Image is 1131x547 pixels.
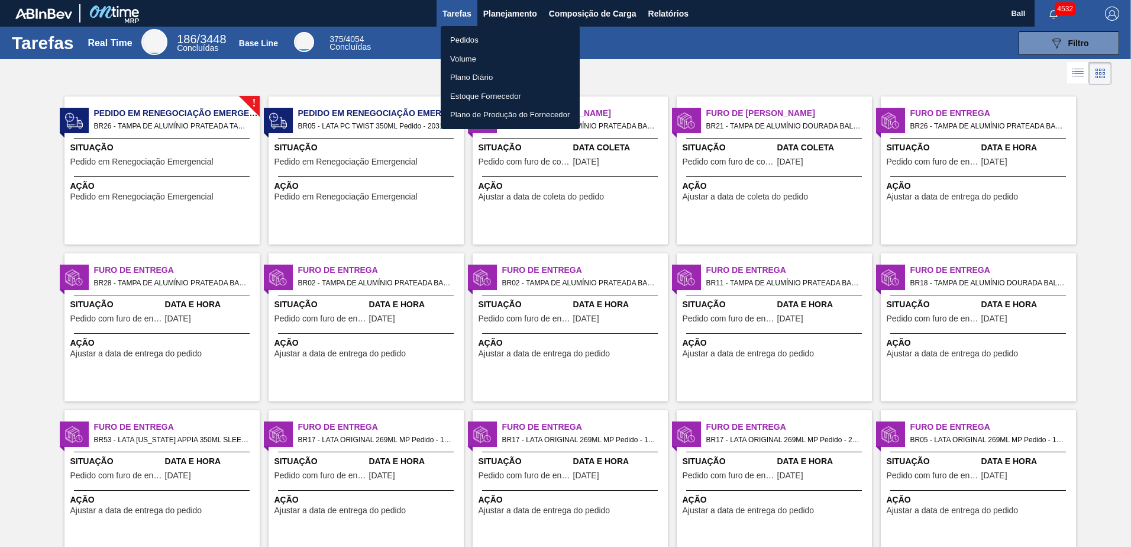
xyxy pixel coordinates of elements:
a: Pedidos [441,31,580,50]
a: Plano Diário [441,68,580,87]
a: Volume [441,50,580,69]
a: Plano de Produção do Fornecedor [441,105,580,124]
a: Estoque Fornecedor [441,87,580,106]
